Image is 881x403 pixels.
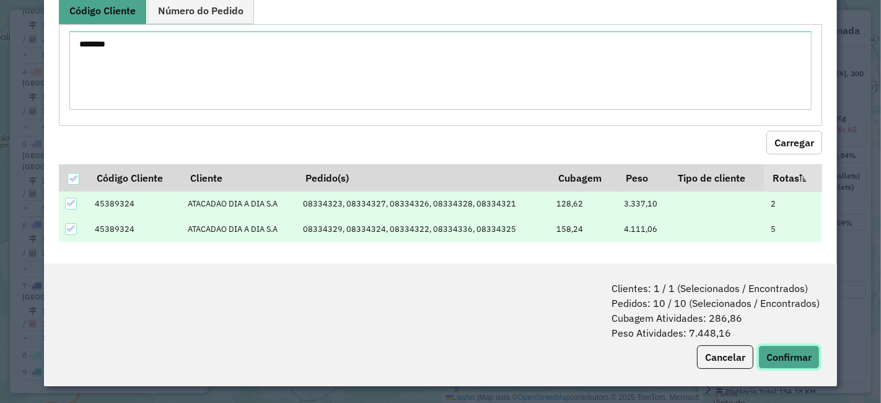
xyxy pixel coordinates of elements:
[550,216,618,242] td: 158,24
[697,345,753,369] button: Cancelar
[764,191,822,216] td: 2
[618,191,670,216] td: 3.337,10
[89,164,182,191] th: Código Cliente
[182,216,297,242] td: ATACADAO DIA A DIA S.A
[303,198,516,209] span: 08334323, 08334327, 08334326, 08334328, 08334321
[670,164,765,191] th: Tipo de cliente
[89,216,182,242] td: 45389324
[182,164,297,191] th: Cliente
[618,164,670,191] th: Peso
[550,191,618,216] td: 128,62
[550,164,618,191] th: Cubagem
[758,345,820,369] button: Confirmar
[297,164,550,191] th: Pedido(s)
[766,131,822,154] button: Carregar
[764,164,822,191] th: Rotas
[303,224,516,234] span: 08334329, 08334324, 08334322, 08334336, 08334325
[158,6,243,15] span: Número do Pedido
[89,191,182,216] td: 45389324
[764,216,822,242] td: 5
[69,6,136,15] span: Código Cliente
[611,281,820,340] span: Clientes: 1 / 1 (Selecionados / Encontrados) Pedidos: 10 / 10 (Selecionados / Encontrados) Cubage...
[618,216,670,242] td: 4.111,06
[182,191,297,216] td: ATACADAO DIA A DIA S.A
